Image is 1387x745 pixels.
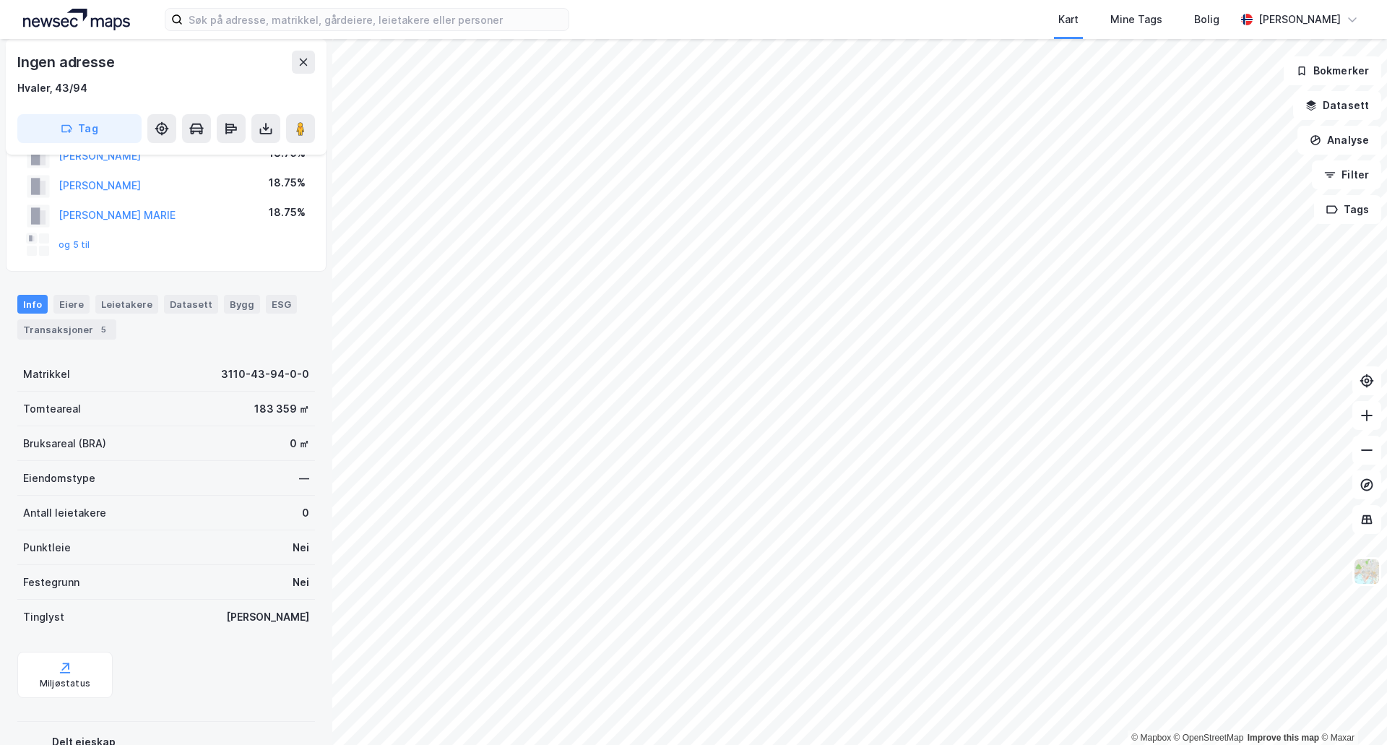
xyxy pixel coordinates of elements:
div: Info [17,295,48,314]
button: Analyse [1297,126,1381,155]
a: Improve this map [1248,733,1319,743]
div: Bygg [224,295,260,314]
img: logo.a4113a55bc3d86da70a041830d287a7e.svg [23,9,130,30]
div: Ingen adresse [17,51,117,74]
div: Datasett [164,295,218,314]
div: Bruksareal (BRA) [23,435,106,452]
button: Datasett [1293,91,1381,120]
div: 0 ㎡ [290,435,309,452]
div: — [299,470,309,487]
div: ESG [266,295,297,314]
div: Tinglyst [23,608,64,626]
div: 183 359 ㎡ [254,400,309,418]
img: Z [1353,558,1380,585]
div: Kart [1058,11,1079,28]
iframe: Chat Widget [1315,676,1387,745]
div: 0 [302,504,309,522]
div: Antall leietakere [23,504,106,522]
input: Søk på adresse, matrikkel, gårdeiere, leietakere eller personer [183,9,569,30]
div: Hvaler, 43/94 [17,79,87,97]
div: Transaksjoner [17,319,116,340]
div: Nei [293,539,309,556]
div: Mine Tags [1110,11,1162,28]
button: Tags [1314,195,1381,224]
div: Bolig [1194,11,1219,28]
a: Mapbox [1131,733,1171,743]
div: 3110-43-94-0-0 [221,366,309,383]
div: 18.75% [269,204,306,221]
div: [PERSON_NAME] [1258,11,1341,28]
div: Punktleie [23,539,71,556]
a: OpenStreetMap [1174,733,1244,743]
div: Eiendomstype [23,470,95,487]
div: 5 [96,322,111,337]
div: [PERSON_NAME] [226,608,309,626]
div: Miljøstatus [40,678,90,689]
div: Festegrunn [23,574,79,591]
button: Bokmerker [1284,56,1381,85]
div: Nei [293,574,309,591]
button: Tag [17,114,142,143]
div: Eiere [53,295,90,314]
div: Tomteareal [23,400,81,418]
button: Filter [1312,160,1381,189]
div: 18.75% [269,174,306,191]
div: Leietakere [95,295,158,314]
div: Matrikkel [23,366,70,383]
